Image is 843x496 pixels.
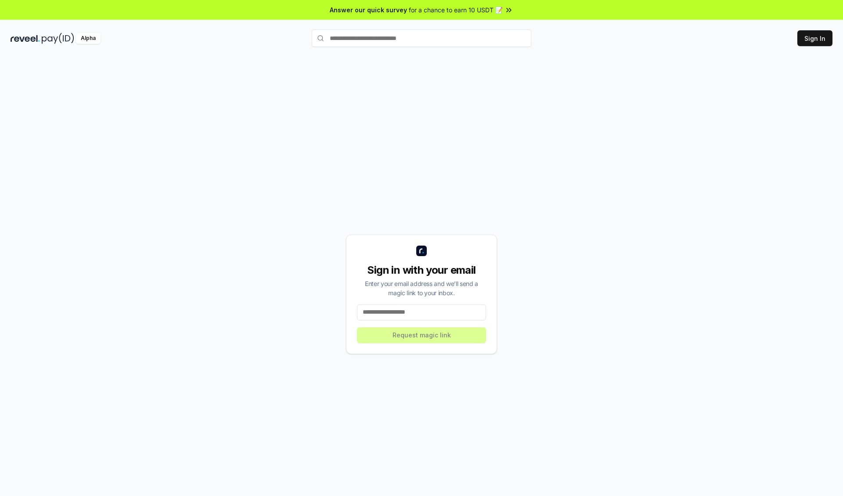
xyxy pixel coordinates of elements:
div: Sign in with your email [357,263,486,277]
img: reveel_dark [11,33,40,44]
div: Enter your email address and we’ll send a magic link to your inbox. [357,279,486,297]
span: Answer our quick survey [330,5,407,14]
span: for a chance to earn 10 USDT 📝 [409,5,503,14]
img: pay_id [42,33,74,44]
div: Alpha [76,33,101,44]
button: Sign In [797,30,832,46]
img: logo_small [416,246,427,256]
